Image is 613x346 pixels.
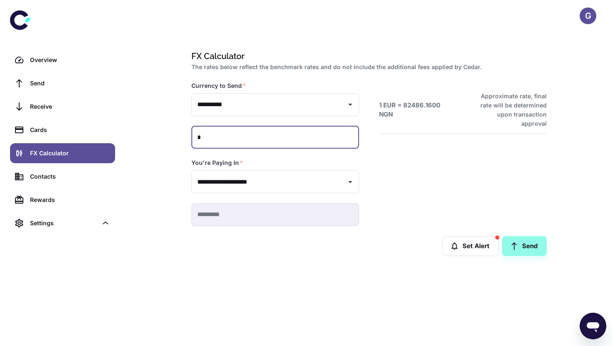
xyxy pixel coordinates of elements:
a: Receive [10,97,115,117]
h1: FX Calculator [191,50,543,62]
button: Open [344,99,356,110]
div: FX Calculator [30,149,110,158]
div: Settings [30,219,98,228]
label: Currency to Send [191,82,246,90]
button: G [580,7,596,24]
label: You're Paying In [191,159,243,167]
h6: 1 EUR = 82486.1600 NGN [379,101,455,119]
a: Overview [10,50,115,70]
div: Contacts [30,172,110,181]
a: Rewards [10,190,115,210]
div: Rewards [30,195,110,204]
h6: Approximate rate, final rate will be determined upon transaction approval [471,92,547,128]
a: Send [502,236,547,256]
button: Set Alert [442,236,499,256]
div: Settings [10,213,115,233]
div: Cards [30,125,110,134]
div: Send [30,79,110,88]
button: Open [344,176,356,188]
a: Cards [10,120,115,140]
a: Contacts [10,167,115,187]
a: FX Calculator [10,143,115,163]
a: Send [10,73,115,93]
iframe: Button to launch messaging window [580,313,606,339]
div: Receive [30,102,110,111]
div: Overview [30,55,110,65]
